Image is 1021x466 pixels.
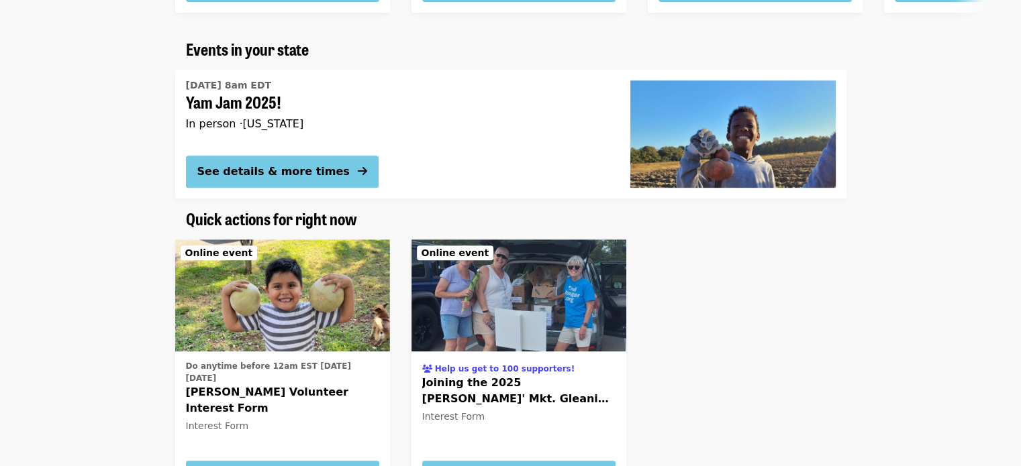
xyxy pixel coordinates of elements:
[175,209,846,229] div: Quick actions for right now
[435,364,575,373] span: Help us get to 100 supporters!
[186,357,379,436] a: See details for "SoSA Volunteer Interest Form"
[186,37,309,60] span: Events in your state
[186,93,609,112] span: Yam Jam 2025!
[422,247,489,258] span: Online event
[185,247,253,258] span: Online event
[175,239,390,352] img: SoSA Volunteer Interest Form organized by Society of St. Andrew
[422,411,485,422] span: Interest Form
[186,78,272,93] time: [DATE] 8am EDT
[411,239,626,352] a: Joining the 2025 Montgomery Farmers' Mkt. Gleaning Team
[186,209,357,229] a: Quick actions for right now
[358,165,367,178] i: arrow-right icon
[422,364,432,373] i: users icon
[197,164,350,180] div: See details & more times
[175,70,846,198] a: See details for "Yam Jam 2025!"
[175,239,390,352] a: SoSA Volunteer Interest Form
[186,420,249,431] span: Interest Form
[186,361,351,383] span: Do anytime before 12am EST [DATE][DATE]
[186,384,379,416] span: [PERSON_NAME] Volunteer Interest Form
[186,207,357,230] span: Quick actions for right now
[186,156,379,188] button: See details & more times
[630,80,836,188] img: Yam Jam 2025! organized by Society of St. Andrew
[186,117,304,130] span: In person · [US_STATE]
[422,357,616,426] a: See details for "Joining the 2025 Montgomery Farmers' Mkt. Gleaning Team"
[422,375,616,407] span: Joining the 2025 [PERSON_NAME]' Mkt. Gleaning Team
[411,239,626,352] img: Joining the 2025 Montgomery Farmers' Mkt. Gleaning Team organized by Society of St. Andrew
